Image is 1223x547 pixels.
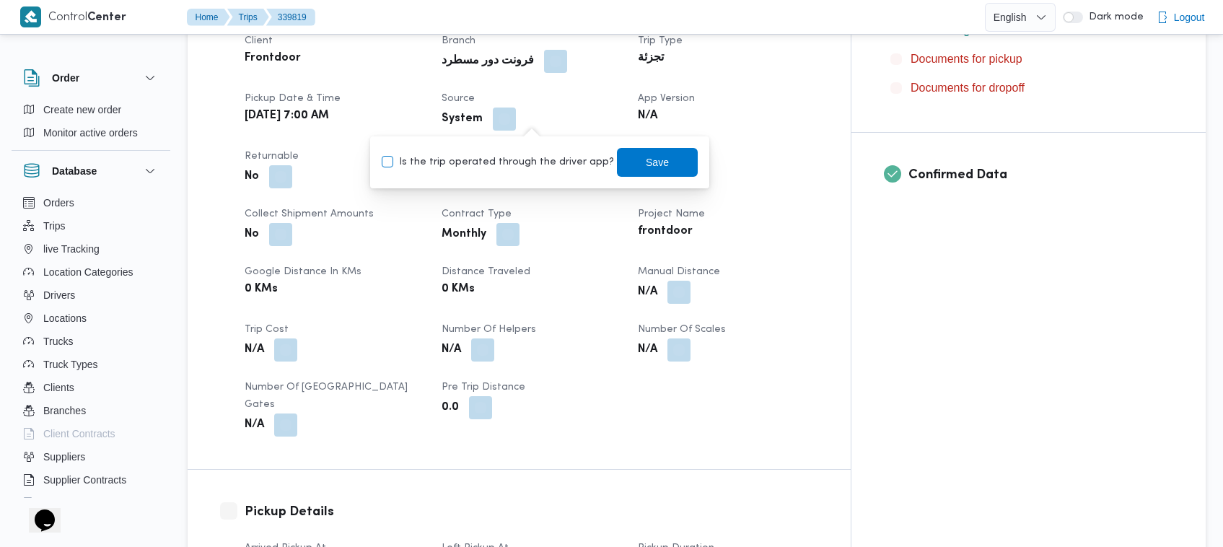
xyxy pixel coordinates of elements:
[638,108,657,125] b: N/A
[245,267,361,276] span: Google distance in KMs
[14,489,61,533] iframe: chat widget
[245,152,299,161] span: Returnable
[17,491,165,515] button: Devices
[638,223,693,240] b: frontdoor
[43,101,121,118] span: Create new order
[23,162,159,180] button: Database
[17,191,165,214] button: Orders
[43,263,133,281] span: Location Categories
[43,240,100,258] span: live Tracking
[43,124,138,141] span: Monitor active orders
[638,284,657,301] b: N/A
[227,9,269,26] button: Trips
[638,325,726,334] span: Number of Scales
[245,502,818,522] h3: Pickup Details
[17,330,165,353] button: Trucks
[43,286,75,304] span: Drivers
[638,267,720,276] span: Manual Distance
[885,48,1173,71] button: Documents for pickup
[638,50,664,67] b: تجزئة
[908,165,1173,185] h3: Confirmed Data
[245,50,301,67] b: Frontdoor
[245,416,264,434] b: N/A
[43,448,85,465] span: Suppliers
[43,425,115,442] span: Client Contracts
[911,53,1022,65] span: Documents for pickup
[442,53,534,70] b: فرونت دور مسطرد
[17,121,165,144] button: Monitor active orders
[442,36,475,45] span: Branch
[17,445,165,468] button: Suppliers
[17,353,165,376] button: Truck Types
[245,168,259,185] b: No
[17,307,165,330] button: Locations
[43,494,79,512] span: Devices
[911,82,1025,94] span: Documents for dropoff
[617,148,698,177] button: Save
[638,209,705,219] span: Project Name
[442,399,459,416] b: 0.0
[17,98,165,121] button: Create new order
[52,69,79,87] h3: Order
[885,76,1173,100] button: Documents for dropoff
[245,382,408,409] span: Number of [GEOGRAPHIC_DATA] Gates
[245,226,259,243] b: No
[442,267,530,276] span: Distance Traveled
[43,402,86,419] span: Branches
[638,94,695,103] span: App Version
[442,325,536,334] span: Number of Helpers
[43,333,73,350] span: Trucks
[442,281,475,298] b: 0 KMs
[17,214,165,237] button: Trips
[17,422,165,445] button: Client Contracts
[1151,3,1211,32] button: Logout
[646,154,669,171] span: Save
[638,36,683,45] span: Trip Type
[245,341,264,359] b: N/A
[43,471,126,489] span: Supplier Contracts
[911,79,1025,97] span: Documents for dropoff
[17,468,165,491] button: Supplier Contracts
[442,226,486,243] b: Monthly
[442,110,483,128] b: System
[442,94,475,103] span: Source
[245,325,289,334] span: Trip Cost
[23,69,159,87] button: Order
[266,9,315,26] button: 339819
[17,376,165,399] button: Clients
[43,194,74,211] span: Orders
[1174,9,1205,26] span: Logout
[20,6,41,27] img: X8yXhbKr1z7QwAAAABJRU5ErkJggg==
[442,382,525,392] span: Pre Trip Distance
[245,94,341,103] span: Pickup date & time
[87,12,126,23] b: Center
[442,209,512,219] span: Contract Type
[17,284,165,307] button: Drivers
[911,51,1022,68] span: Documents for pickup
[12,98,170,150] div: Order
[43,217,66,235] span: Trips
[43,379,74,396] span: Clients
[245,281,278,298] b: 0 KMs
[17,399,165,422] button: Branches
[442,341,461,359] b: N/A
[382,154,614,171] label: Is the trip operated through the driver app?
[17,237,165,261] button: live Tracking
[43,310,87,327] span: Locations
[17,261,165,284] button: Location Categories
[245,108,329,125] b: [DATE] 7:00 AM
[43,356,97,373] span: Truck Types
[1083,12,1144,23] span: Dark mode
[245,36,273,45] span: Client
[638,341,657,359] b: N/A
[245,209,374,219] span: Collect Shipment Amounts
[12,191,170,504] div: Database
[52,162,97,180] h3: Database
[187,9,230,26] button: Home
